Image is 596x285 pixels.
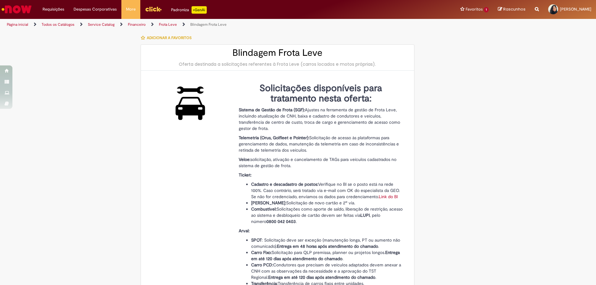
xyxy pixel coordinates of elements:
[128,22,146,27] a: Financeiro
[251,200,403,206] li: Solicitação de novo cartão e 2ª via.
[192,6,207,14] p: +GenAi
[74,6,117,12] span: Despesas Corporativas
[141,31,195,44] button: Adicionar a Favoritos
[42,22,74,27] a: Todos os Catálogos
[239,135,403,153] p: Solicitação de acesso às plataformas para gerenciamento de dados, manutenção da telemetria em cas...
[260,82,382,105] strong: Solicitações disponíveis para tratamento nesta oferta:
[503,6,526,12] span: Rascunhos
[88,22,115,27] a: Service Catalog
[466,6,483,12] span: Favoritos
[251,250,272,255] strong: Carro Fixo:
[251,262,403,280] li: Condutores que precisam de veículos adaptados devem anexar a CNH com as observações da necessidad...
[1,3,33,16] img: ServiceNow
[147,61,408,67] div: Oferta destinada a solicitações referentes à Frota Leve (carros locados e motos próprias).
[251,181,403,200] li: Verifique no BI se o posto está na rede 100%. Caso contrário, será tratado via e-mail com OK do e...
[239,228,250,234] strong: Arval:
[239,172,251,178] strong: Ticket:
[268,274,375,280] strong: Entrega em até 120 dias após atendimento do chamado
[145,4,162,14] img: click_logo_yellow_360x200.png
[239,135,309,140] strong: Telemetria (Orus, Golfleet e Pointer):
[251,237,262,243] strong: SPOT
[126,6,136,12] span: More
[251,181,318,187] strong: Cadastro e descadastro de postos:
[251,249,403,262] li: Solicitação para QLP premissa, planner ou projetos longos. .
[239,157,251,162] strong: Veloe:
[484,7,489,12] span: 1
[147,48,408,58] h2: Blindagem Frota Leve
[239,156,403,169] p: solicitação, ativação e cancelamento de TAGs para veículos cadastrados no sistema de gestão de fr...
[251,237,403,249] li: : Solicitação deve ser exceção (manutenção longa, PT ou aumento não comunicado). .
[239,107,305,113] strong: Sistema de Gestão de Frota (SGF):
[560,7,591,12] span: [PERSON_NAME]
[251,262,273,268] strong: Carro PCD:
[239,107,403,131] p: Ajustes na ferramenta de gestão de Frota Leve, incluindo atualização de CNH, baixa e cadastro de ...
[147,35,192,40] span: Adicionar a Favoritos
[251,206,403,225] li: Solicitações como aporte de saldo, liberação de restrição, acesso ao sistema e desbloqueio de car...
[169,83,211,123] img: Blindagem Frota Leve
[159,22,177,27] a: Frota Leve
[498,7,526,12] a: Rascunhos
[43,6,64,12] span: Requisições
[379,194,398,199] a: Link do BI
[277,243,378,249] strong: Entrega em 48 horas após atendimento do chamado
[360,212,370,218] strong: LUPI
[5,19,393,30] ul: Trilhas de página
[266,219,296,224] strong: 0800 042 0403
[251,206,277,212] strong: Combustível:
[251,200,286,206] strong: [PERSON_NAME]:
[7,22,28,27] a: Página inicial
[190,22,227,27] a: Blindagem Frota Leve
[251,250,400,261] strong: Entrega em até 120 dias após atendimento do chamado
[171,6,207,14] div: Padroniza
